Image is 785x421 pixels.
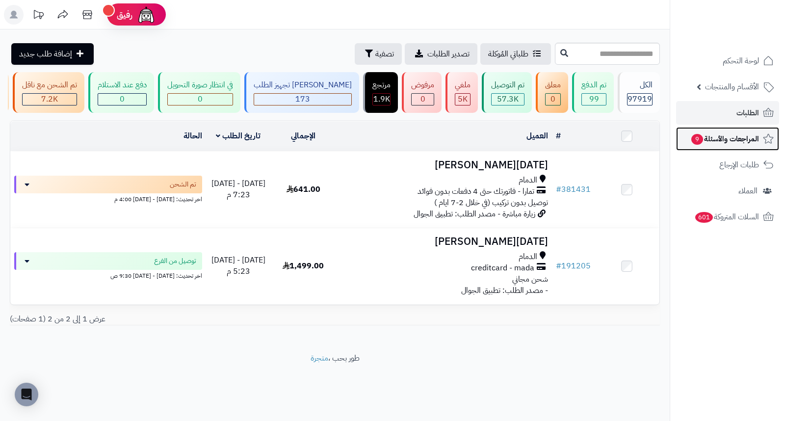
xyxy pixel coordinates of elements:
[497,93,519,105] span: 57.3K
[705,80,759,94] span: الأقسام والمنتجات
[694,210,759,224] span: السلات المتروكة
[676,127,779,151] a: المراجعات والأسئلة9
[156,72,242,113] a: في انتظار صورة التحويل 0
[545,79,561,91] div: معلق
[355,43,402,65] button: تصفية
[22,79,77,91] div: تم الشحن مع ناقل
[444,72,480,113] a: ملغي 5K
[556,260,561,272] span: #
[405,43,477,65] a: تصدير الطلبات
[526,130,548,142] a: العميل
[98,94,146,105] div: 0
[695,212,713,223] span: 601
[570,72,616,113] a: تم الدفع 99
[556,260,591,272] a: #191205
[136,5,156,25] img: ai-face.png
[311,352,328,364] a: متجرة
[291,130,315,142] a: الإجمالي
[41,93,58,105] span: 7.2K
[676,205,779,229] a: السلات المتروكة601
[170,180,196,189] span: تم الشحن
[375,48,394,60] span: تصفية
[372,79,391,91] div: مرتجع
[676,153,779,177] a: طلبات الإرجاع
[295,93,310,105] span: 173
[519,251,537,263] span: الدمام
[556,184,561,195] span: #
[336,228,552,304] td: - مصدر الطلب: تطبيق الجوال
[719,158,759,172] span: طلبات الإرجاع
[411,79,434,91] div: مرفوض
[400,72,444,113] a: مرفوض 0
[418,186,534,197] span: تمارا - فاتورتك حتى 4 دفعات بدون فوائد
[2,314,335,325] div: عرض 1 إلى 2 من 2 (1 صفحات)
[691,134,703,145] span: 9
[168,94,233,105] div: 0
[458,93,468,105] span: 5K
[723,54,759,68] span: لوحة التحكم
[492,94,524,105] div: 57306
[167,79,233,91] div: في انتظار صورة التحويل
[534,72,570,113] a: معلق 0
[11,43,94,65] a: إضافة طلب جديد
[616,72,662,113] a: الكل97919
[589,93,599,105] span: 99
[455,94,470,105] div: 5021
[26,5,51,27] a: تحديثات المنصة
[211,178,265,201] span: [DATE] - [DATE] 7:23 م
[15,383,38,406] div: Open Intercom Messenger
[480,43,551,65] a: طلباتي المُوكلة
[480,72,534,113] a: تم التوصيل 57.3K
[519,175,537,186] span: الدمام
[86,72,156,113] a: دفع عند الاستلام 0
[117,9,132,21] span: رفيق
[628,93,652,105] span: 97919
[14,270,202,280] div: اخر تحديث: [DATE] - [DATE] 9:30 ص
[23,94,77,105] div: 7222
[690,132,759,146] span: المراجعات والأسئلة
[581,79,606,91] div: تم الدفع
[488,48,528,60] span: طلباتي المُوكلة
[676,49,779,73] a: لوحة التحكم
[550,93,555,105] span: 0
[455,79,471,91] div: ملغي
[216,130,261,142] a: تاريخ الطلب
[242,72,361,113] a: [PERSON_NAME] تجهيز الطلب 173
[434,197,548,209] span: توصيل بدون تركيب (في خلال 2-7 ايام )
[254,94,351,105] div: 173
[211,254,265,277] span: [DATE] - [DATE] 5:23 م
[412,94,434,105] div: 0
[19,48,72,60] span: إضافة طلب جديد
[254,79,352,91] div: [PERSON_NAME] تجهيز الطلب
[414,208,535,220] span: زيارة مباشرة - مصدر الطلب: تطبيق الجوال
[340,159,548,171] h3: [DATE][PERSON_NAME]
[198,93,203,105] span: 0
[373,94,390,105] div: 1865
[546,94,560,105] div: 0
[14,193,202,204] div: اخر تحديث: [DATE] - [DATE] 4:00 م
[361,72,400,113] a: مرتجع 1.9K
[491,79,524,91] div: تم التوصيل
[340,236,548,247] h3: [DATE][PERSON_NAME]
[154,256,196,266] span: توصيل من الفرع
[373,93,390,105] span: 1.9K
[627,79,653,91] div: الكل
[287,184,320,195] span: 641.00
[283,260,324,272] span: 1,499.00
[676,179,779,203] a: العملاء
[738,184,758,198] span: العملاء
[183,130,202,142] a: الحالة
[736,106,759,120] span: الطلبات
[556,130,561,142] a: #
[11,72,86,113] a: تم الشحن مع ناقل 7.2K
[512,273,548,285] span: شحن مجاني
[420,93,425,105] span: 0
[471,263,534,274] span: creditcard - mada
[98,79,147,91] div: دفع عند الاستلام
[676,101,779,125] a: الطلبات
[582,94,606,105] div: 99
[556,184,591,195] a: #381431
[120,93,125,105] span: 0
[427,48,470,60] span: تصدير الطلبات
